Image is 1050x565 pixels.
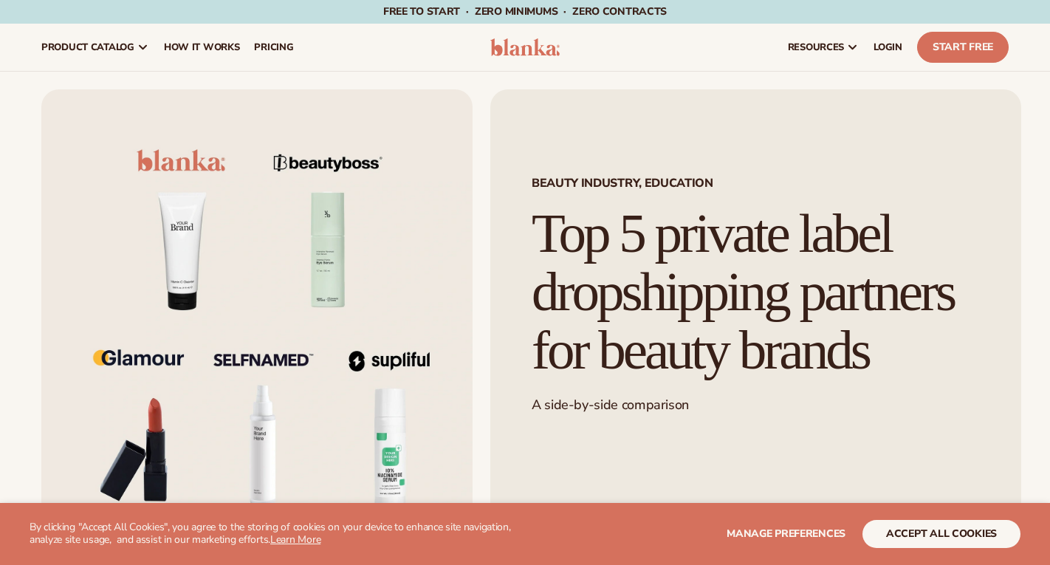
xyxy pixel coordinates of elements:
button: Manage preferences [727,520,845,548]
a: Learn More [270,533,320,547]
h1: Top 5 private label dropshipping partners for beauty brands [532,205,980,379]
p: By clicking "Accept All Cookies", you agree to the storing of cookies on your device to enhance s... [30,521,543,547]
span: product catalog [41,41,134,53]
span: Beauty industry, Education [532,177,980,189]
img: logo [490,38,560,56]
a: product catalog [34,24,157,71]
a: How It Works [157,24,247,71]
button: accept all cookies [862,520,1020,548]
span: pricing [254,41,293,53]
span: How It Works [164,41,240,53]
span: Free to start · ZERO minimums · ZERO contracts [383,4,667,18]
span: resources [788,41,844,53]
a: pricing [247,24,301,71]
a: LOGIN [866,24,910,71]
span: Manage preferences [727,527,845,541]
a: resources [780,24,866,71]
span: A side-by-side comparison [532,396,689,414]
a: Start Free [917,32,1009,63]
span: LOGIN [874,41,902,53]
